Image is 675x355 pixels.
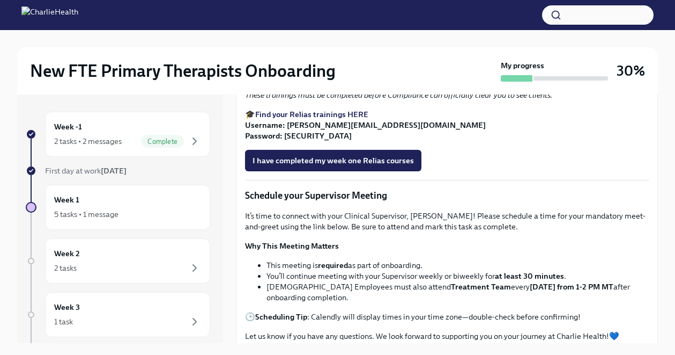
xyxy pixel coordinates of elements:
strong: required [318,260,348,270]
li: This meeting is as part of onboarding. [266,260,649,271]
img: CharlieHealth [21,6,78,24]
p: Schedule your Supervisor Meeting [245,189,649,202]
strong: My progress [501,60,544,71]
h6: Week 2 [54,248,80,259]
h6: Week 3 [54,301,80,313]
strong: Treatment Team [451,282,511,292]
p: It’s time to connect with your Clinical Supervisor, [PERSON_NAME]! Please schedule a time for you... [245,211,649,232]
span: Complete [141,137,184,146]
a: Find your Relias trainings HERE [255,110,368,119]
p: Let us know if you have any questions. We look forward to supporting you on your journey at Charl... [245,331,649,342]
li: [DEMOGRAPHIC_DATA] Employees must also attend every after onboarding completion. [266,281,649,303]
div: 5 tasks • 1 message [54,209,118,220]
span: First day at work [45,166,127,176]
a: Week 31 task [26,292,210,337]
div: 2 tasks [54,263,77,273]
p: 🕒 : Calendly will display times in your time zone—double-check before confirming! [245,311,649,322]
em: These trainings must be completed before Compliance can officially clear you to see clients. [245,90,552,100]
li: You’ll continue meeting with your Supervisor weekly or biweekly for . [266,271,649,281]
strong: Why This Meeting Matters [245,241,339,251]
span: I have completed my week one Relias courses [253,155,414,166]
strong: Username: [PERSON_NAME][EMAIL_ADDRESS][DOMAIN_NAME] Password: [SECURITY_DATA] [245,120,486,141]
div: 1 task [54,316,73,327]
strong: Scheduling Tip [255,312,307,322]
strong: [DATE] from 1-2 PM MT [530,282,613,292]
a: Week -12 tasks • 2 messagesComplete [26,112,210,157]
h3: 30% [617,61,645,81]
strong: at least 30 minutes [495,271,564,281]
a: First day at work[DATE] [26,165,210,176]
h6: Week 1 [54,194,79,206]
a: Week 15 tasks • 1 message [26,185,210,230]
h2: New FTE Primary Therapists Onboarding [30,60,336,82]
p: 🎓 [245,109,649,141]
div: 2 tasks • 2 messages [54,136,122,147]
strong: [DATE] [101,166,127,176]
h6: Week -1 [54,121,82,133]
button: I have completed my week one Relias courses [245,150,421,171]
a: Week 22 tasks [26,238,210,284]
